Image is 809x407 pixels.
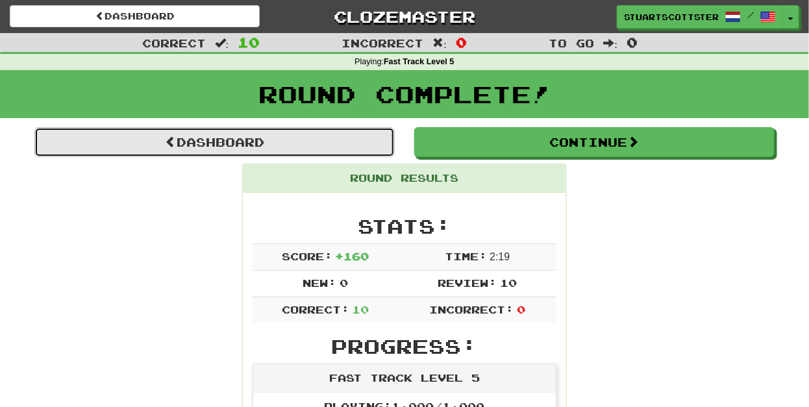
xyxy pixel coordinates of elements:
[500,277,517,289] span: 10
[253,364,556,393] div: Fast Track Level 5
[490,251,510,262] span: 2 : 19
[10,5,260,27] a: Dashboard
[438,277,497,289] span: Review:
[414,127,775,157] button: Continue
[433,38,447,49] span: :
[253,336,556,357] h2: Progress:
[215,38,229,49] span: :
[253,216,556,237] h2: Stats:
[238,34,260,50] span: 10
[604,38,618,49] span: :
[445,250,487,262] span: Time:
[34,127,395,157] a: Dashboard
[429,303,514,315] span: Incorrect:
[517,303,525,315] span: 0
[352,303,369,315] span: 10
[549,36,595,49] span: To go
[340,277,348,289] span: 0
[747,10,754,19] span: /
[279,5,529,28] a: Clozemaster
[384,57,454,66] strong: Fast Track Level 5
[342,36,424,49] span: Incorrect
[282,250,332,262] span: Score:
[282,303,349,315] span: Correct:
[624,11,719,23] span: stuartscottster
[456,34,467,50] span: 0
[617,5,783,29] a: stuartscottster /
[335,250,369,262] span: + 160
[303,277,336,289] span: New:
[627,34,638,50] span: 0
[243,164,566,193] div: Round Results
[5,81,804,107] h1: Round Complete!
[142,36,206,49] span: Correct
